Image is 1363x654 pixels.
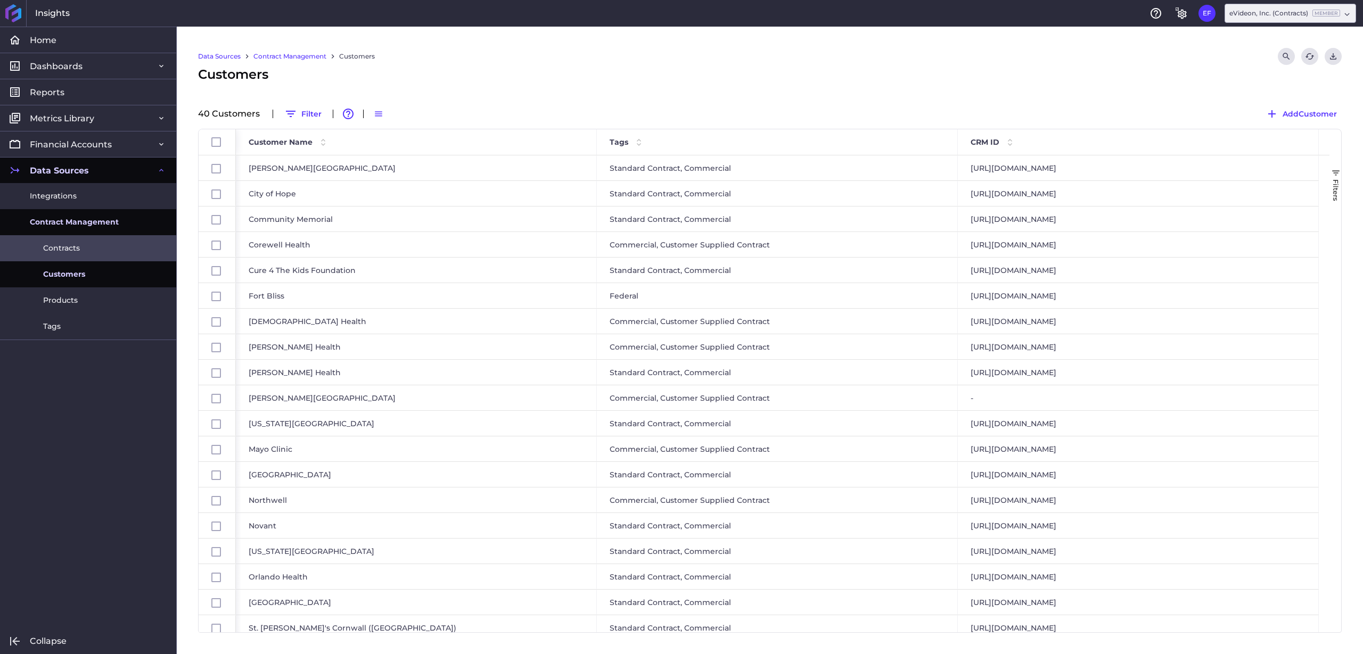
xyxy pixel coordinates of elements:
[236,283,1319,309] div: Press SPACE to select this row.
[597,539,958,564] div: Standard Contract, Commercial
[199,232,236,258] div: Press SPACE to select this row.
[597,513,958,538] div: Standard Contract, Commercial
[958,334,1319,359] div: [URL][DOMAIN_NAME]
[958,539,1319,564] div: [URL][DOMAIN_NAME]
[236,590,1319,615] div: Press SPACE to select this row.
[236,411,597,436] div: [US_STATE][GEOGRAPHIC_DATA]
[199,462,236,487] div: Press SPACE to select this row.
[597,155,958,180] div: Standard Contract, Commercial
[597,487,958,512] div: Commercial, Customer Supplied Contract
[597,232,958,257] div: Commercial, Customer Supplied Contract
[236,206,1319,232] div: Press SPACE to select this row.
[236,206,597,231] div: Community Memorial
[199,385,236,411] div: Press SPACE to select this row.
[199,181,236,206] div: Press SPACE to select this row.
[236,258,597,283] div: Cure 4 The Kids Foundation
[236,436,1319,462] div: Press SPACE to select this row.
[958,462,1319,487] div: [URL][DOMAIN_NAME]
[958,232,1319,257] div: [URL][DOMAIN_NAME]
[30,61,83,72] span: Dashboards
[236,309,597,334] div: [DEMOGRAPHIC_DATA] Health
[199,309,236,334] div: Press SPACE to select this row.
[971,137,999,147] span: CRM ID
[958,615,1319,640] div: [URL][DOMAIN_NAME]
[199,258,236,283] div: Press SPACE to select this row.
[236,181,597,206] div: City of Hope
[30,635,67,647] span: Collapse
[597,283,958,308] div: Federal
[236,232,597,257] div: Corewell Health
[236,462,1319,487] div: Press SPACE to select this row.
[30,191,77,202] span: Integrations
[236,283,597,308] div: Fort Bliss
[1198,5,1216,22] button: User Menu
[30,87,64,98] span: Reports
[199,590,236,615] div: Press SPACE to select this row.
[597,360,958,385] div: Standard Contract, Commercial
[236,487,1319,513] div: Press SPACE to select this row.
[199,411,236,436] div: Press SPACE to select this row.
[198,65,268,84] span: Customers
[958,309,1319,334] div: [URL][DOMAIN_NAME]
[958,487,1319,512] div: [URL][DOMAIN_NAME]
[236,436,597,461] div: Mayo Clinic
[958,283,1319,308] div: [URL][DOMAIN_NAME]
[236,539,597,564] div: [US_STATE][GEOGRAPHIC_DATA]
[610,137,628,147] span: Tags
[236,513,597,538] div: Novant
[236,513,1319,539] div: Press SPACE to select this row.
[1332,179,1340,201] span: Filters
[43,321,61,332] span: Tags
[199,436,236,462] div: Press SPACE to select this row.
[236,539,1319,564] div: Press SPACE to select this row.
[236,334,597,359] div: [PERSON_NAME] Health
[199,564,236,590] div: Press SPACE to select this row.
[597,411,958,436] div: Standard Contract, Commercial
[30,217,119,228] span: Contract Management
[1261,105,1342,122] button: AddCustomer
[597,462,958,487] div: Standard Contract, Commercial
[236,181,1319,206] div: Press SPACE to select this row.
[597,564,958,589] div: Standard Contract, Commercial
[30,139,112,150] span: Financial Accounts
[958,564,1319,589] div: [URL][DOMAIN_NAME]
[236,360,1319,385] div: Press SPACE to select this row.
[236,564,597,589] div: Orlando Health
[249,137,313,147] span: Customer Name
[199,334,236,360] div: Press SPACE to select this row.
[236,411,1319,436] div: Press SPACE to select this row.
[1229,9,1340,18] div: eVideon, Inc. (Contracts)
[280,105,326,122] button: Filter
[1278,48,1295,65] button: Search by
[236,564,1319,590] div: Press SPACE to select this row.
[199,539,236,564] div: Press SPACE to select this row.
[236,385,1319,411] div: Press SPACE to select this row.
[597,258,958,283] div: Standard Contract, Commercial
[198,52,241,61] a: Data Sources
[958,590,1319,615] div: [URL][DOMAIN_NAME]
[958,206,1319,231] div: [URL][DOMAIN_NAME]
[236,258,1319,283] div: Press SPACE to select this row.
[236,232,1319,258] div: Press SPACE to select this row.
[597,590,958,615] div: Standard Contract, Commercial
[199,615,236,641] div: Press SPACE to select this row.
[236,615,1319,641] div: Press SPACE to select this row.
[236,462,597,487] div: [GEOGRAPHIC_DATA]
[199,206,236,232] div: Press SPACE to select this row.
[199,283,236,309] div: Press SPACE to select this row.
[236,385,597,410] div: [PERSON_NAME][GEOGRAPHIC_DATA]
[1173,5,1190,22] button: General Settings
[236,155,1319,181] div: Press SPACE to select this row.
[199,155,236,181] div: Press SPACE to select this row.
[43,295,78,306] span: Products
[236,334,1319,360] div: Press SPACE to select this row.
[339,52,375,61] a: Customers
[43,243,80,254] span: Contracts
[597,206,958,231] div: Standard Contract, Commercial
[958,436,1319,461] div: [URL][DOMAIN_NAME]
[1147,5,1164,22] button: Help
[958,258,1319,283] div: [URL][DOMAIN_NAME]
[597,334,958,359] div: Commercial, Customer Supplied Contract
[958,385,1319,410] div: -
[597,309,958,334] div: Commercial, Customer Supplied Contract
